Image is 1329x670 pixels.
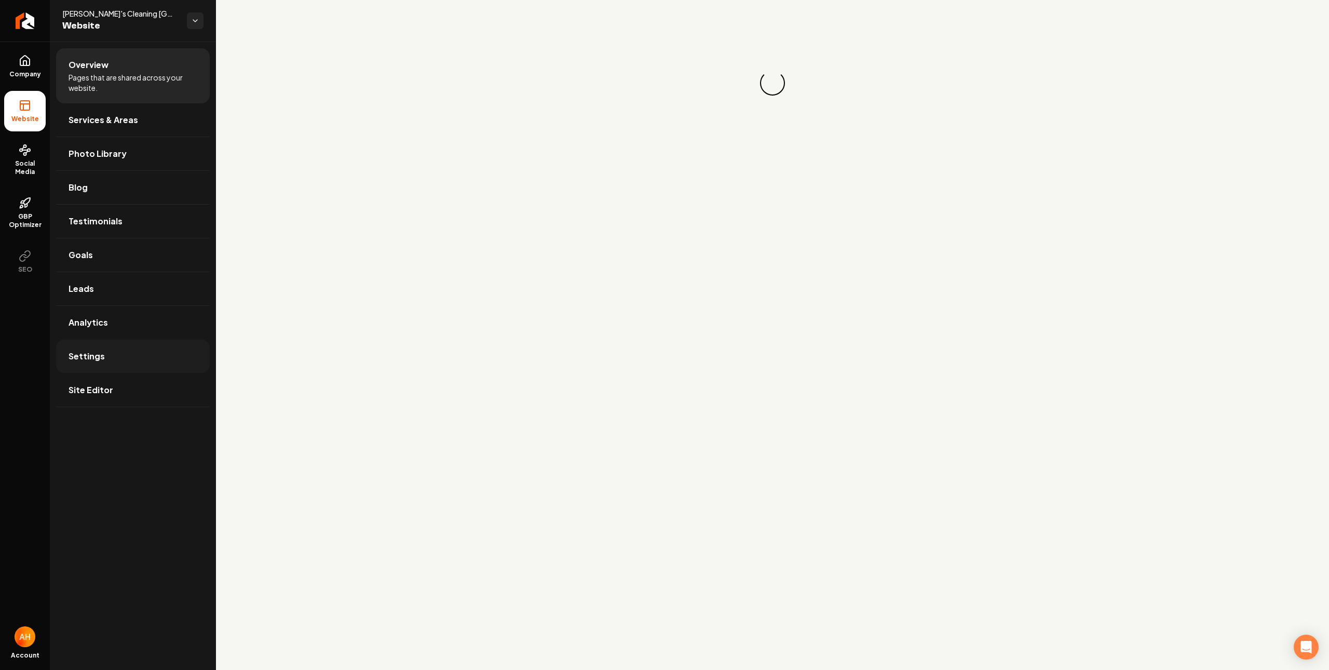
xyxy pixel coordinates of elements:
[4,212,46,229] span: GBP Optimizer
[69,215,123,227] span: Testimonials
[69,72,197,93] span: Pages that are shared across your website.
[69,114,138,126] span: Services & Areas
[1294,635,1319,660] div: Open Intercom Messenger
[56,171,210,204] a: Blog
[4,242,46,282] button: SEO
[11,651,39,660] span: Account
[56,205,210,238] a: Testimonials
[15,626,35,647] button: Open user button
[758,69,788,98] div: Loading
[69,181,88,194] span: Blog
[69,316,108,329] span: Analytics
[56,137,210,170] a: Photo Library
[56,373,210,407] a: Site Editor
[69,59,109,71] span: Overview
[15,626,35,647] img: Anthony Hurgoi
[16,12,35,29] img: Rebolt Logo
[69,283,94,295] span: Leads
[69,148,127,160] span: Photo Library
[56,340,210,373] a: Settings
[62,19,179,33] span: Website
[5,70,45,78] span: Company
[4,136,46,184] a: Social Media
[56,238,210,272] a: Goals
[69,350,105,363] span: Settings
[56,306,210,339] a: Analytics
[69,384,113,396] span: Site Editor
[69,249,93,261] span: Goals
[4,159,46,176] span: Social Media
[56,272,210,305] a: Leads
[4,46,46,87] a: Company
[14,265,36,274] span: SEO
[7,115,43,123] span: Website
[4,189,46,237] a: GBP Optimizer
[56,103,210,137] a: Services & Areas
[62,8,179,19] span: [PERSON_NAME]'s Cleaning [GEOGRAPHIC_DATA]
